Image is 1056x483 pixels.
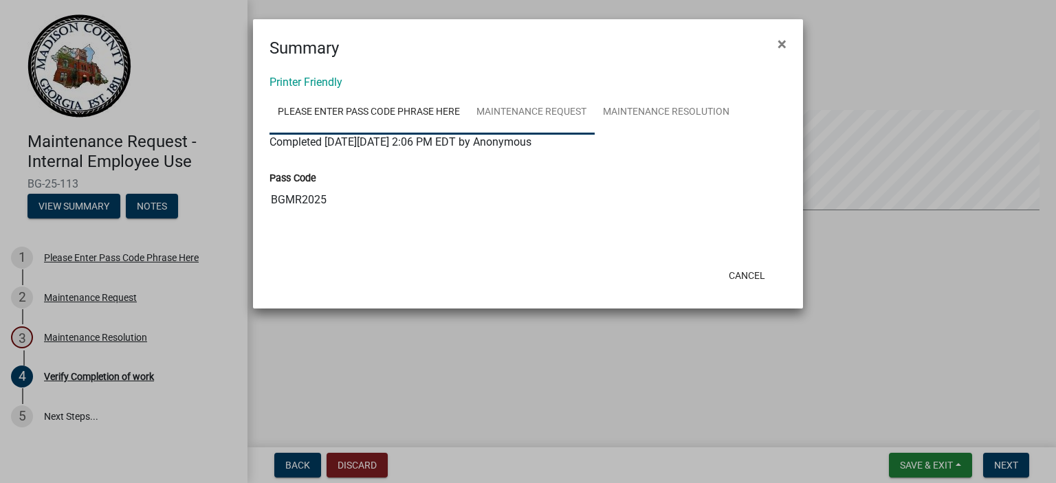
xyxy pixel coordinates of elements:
[269,36,339,60] h4: Summary
[269,174,316,183] label: Pass Code
[468,91,595,135] a: Maintenance Request
[778,34,786,54] span: ×
[269,76,342,89] a: Printer Friendly
[595,91,738,135] a: Maintenance Resolution
[269,135,531,148] span: Completed [DATE][DATE] 2:06 PM EDT by Anonymous
[767,25,797,63] button: Close
[269,91,468,135] a: Please Enter Pass Code Phrase Here
[718,263,776,288] button: Cancel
